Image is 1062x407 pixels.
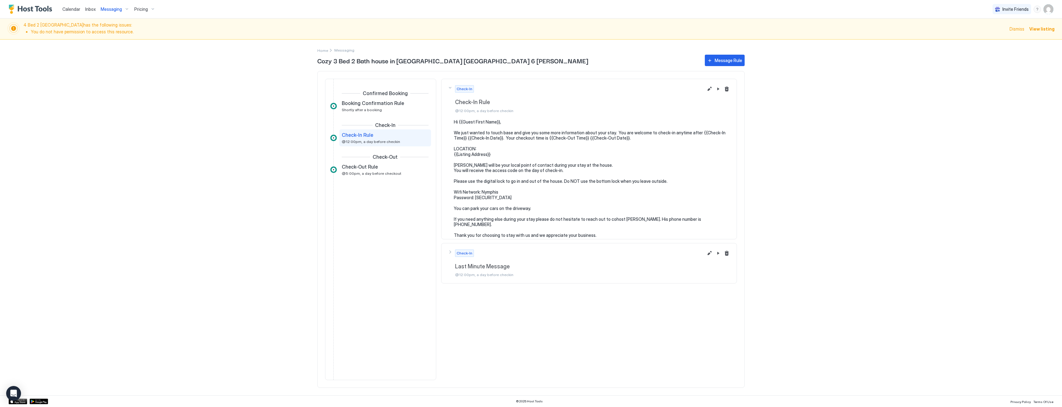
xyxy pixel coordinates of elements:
[134,6,148,12] span: Pricing
[714,250,722,257] button: Pause Message Rule
[334,48,354,52] span: Breadcrumb
[342,132,373,138] span: Check-In Rule
[714,85,722,93] button: Pause Message Rule
[715,57,742,64] div: Message Rule
[1010,398,1031,405] a: Privacy Policy
[1010,26,1024,32] div: Dismiss
[1029,26,1055,32] div: View listing
[317,48,328,53] span: Home
[317,47,328,53] a: Home
[457,250,472,256] span: Check-In
[1034,6,1041,13] div: menu
[455,99,703,106] span: Check-In Rule
[706,250,713,257] button: Edit message rule
[441,79,737,119] button: Check-InCheck-In Rule@12:00pm, a day before checkinEdit message rulePause Message RuleDelete mess...
[516,399,543,403] span: © 2025 Host Tools
[455,272,703,277] span: @12:00pm, a day before checkin
[30,399,48,404] a: Google Play Store
[342,107,382,112] span: Shortly after a booking
[373,154,398,160] span: Check-Out
[62,6,80,12] a: Calendar
[723,250,730,257] button: Delete message rule
[31,29,1006,35] li: You do not have permission to access this resource.
[317,47,328,53] div: Breadcrumb
[342,100,404,106] span: Booking Confirmation Rule
[342,164,378,170] span: Check-Out Rule
[1010,400,1031,404] span: Privacy Policy
[705,55,745,66] button: Message Rule
[9,5,55,14] a: Host Tools Logo
[457,86,472,92] span: Check-In
[723,85,730,93] button: Delete message rule
[455,108,703,113] span: @12:00pm, a day before checkin
[317,56,699,65] span: Cozy 3 Bed 2 Bath house in [GEOGRAPHIC_DATA] [GEOGRAPHIC_DATA] 6 [PERSON_NAME]
[6,386,21,401] div: Open Intercom Messenger
[342,171,401,176] span: @5:00pm, a day before checkout
[441,243,737,283] button: Check-InLast Minute Message@12:00pm, a day before checkinEdit message rulePause Message RuleDelet...
[455,263,703,270] span: Last Minute Message
[9,399,27,404] a: App Store
[375,122,395,128] span: Check-In
[23,22,1006,36] span: 4 Bed 2 [GEOGRAPHIC_DATA] has the following issues:
[1033,398,1053,405] a: Terms Of Use
[1033,400,1053,404] span: Terms Of Use
[454,119,730,238] pre: Hi {{Guest First Name}}, We just wanted to touch base and give you some more information about yo...
[1043,4,1053,14] div: User profile
[363,90,408,96] span: Confirmed Booking
[342,139,400,144] span: @12:00pm, a day before checkin
[441,119,737,244] section: Check-InCheck-In Rule@12:00pm, a day before checkinEdit message rulePause Message RuleDelete mess...
[706,85,713,93] button: Edit message rule
[101,6,122,12] span: Messaging
[85,6,96,12] a: Inbox
[1002,6,1029,12] span: Invite Friends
